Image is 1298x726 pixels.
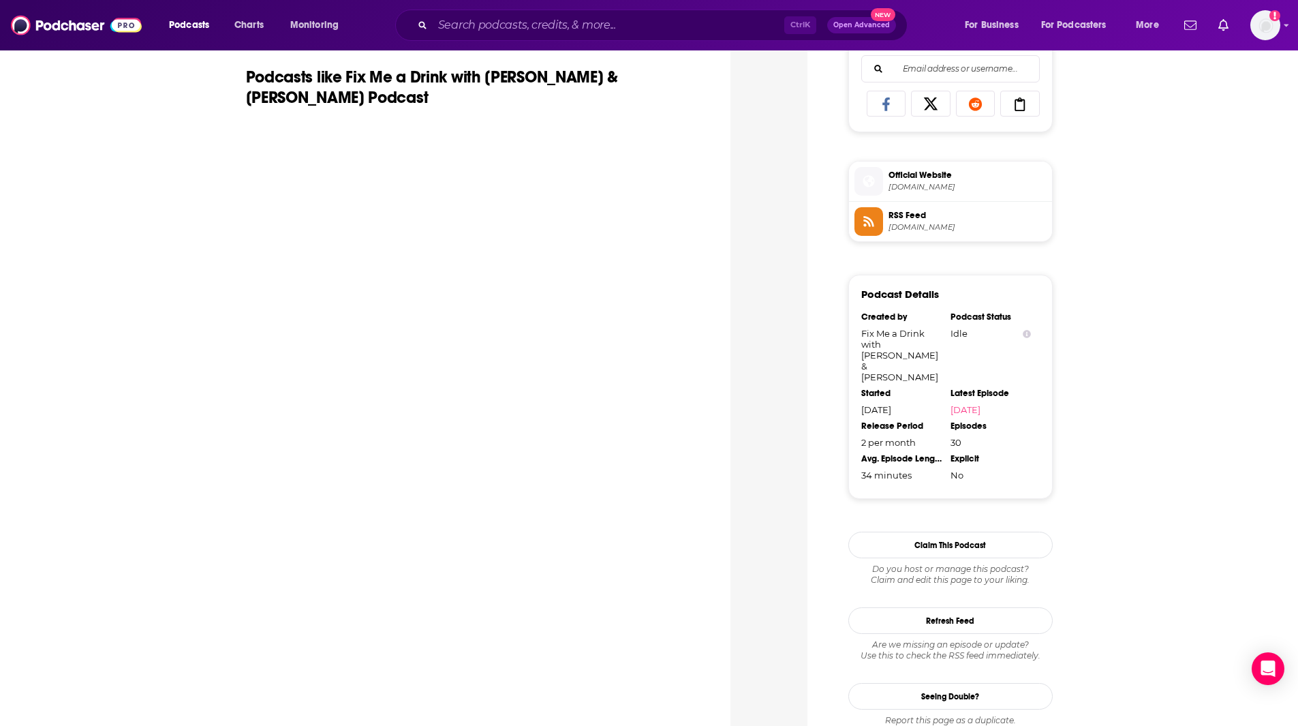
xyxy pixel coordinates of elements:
[1213,14,1234,37] a: Show notifications dropdown
[1250,10,1280,40] button: Show profile menu
[955,14,1036,36] button: open menu
[408,10,921,41] div: Search podcasts, credits, & more...
[1041,16,1107,35] span: For Podcasters
[873,56,1028,82] input: Email address or username...
[1250,10,1280,40] span: Logged in as AtriaBooks
[1032,14,1126,36] button: open menu
[861,437,942,448] div: 2 per month
[861,388,942,399] div: Started
[888,182,1047,192] span: soundcloud.com
[888,169,1047,181] span: Official Website
[951,388,1031,399] div: Latest Episode
[234,16,264,35] span: Charts
[951,421,1031,432] div: Episodes
[1023,329,1031,339] button: Show Info
[159,14,227,36] button: open menu
[888,222,1047,232] span: feeds.soundcloud.com
[784,16,816,34] span: Ctrl K
[861,55,1040,82] div: Search followers
[861,453,942,464] div: Avg. Episode Length
[833,22,890,29] span: Open Advanced
[951,404,1031,415] a: [DATE]
[861,328,942,382] div: Fix Me a Drink with [PERSON_NAME] & [PERSON_NAME]
[861,288,939,301] h3: Podcast Details
[854,207,1047,236] a: RSS Feed[DOMAIN_NAME]
[861,312,942,322] div: Created by
[848,683,1053,710] a: Seeing Double?
[951,453,1031,464] div: Explicit
[848,564,1053,575] span: Do you host or manage this podcast?
[281,14,356,36] button: open menu
[867,91,906,117] a: Share on Facebook
[827,17,896,33] button: Open AdvancedNew
[951,470,1031,481] div: No
[246,67,720,108] h1: Podcasts like Fix Me a Drink with [PERSON_NAME] & [PERSON_NAME] Podcast
[951,312,1031,322] div: Podcast Status
[965,16,1019,35] span: For Business
[911,91,951,117] a: Share on X/Twitter
[169,16,209,35] span: Podcasts
[290,16,339,35] span: Monitoring
[1136,16,1159,35] span: More
[861,404,942,415] div: [DATE]
[1252,652,1284,685] div: Open Intercom Messenger
[848,639,1053,661] div: Are we missing an episode or update? Use this to check the RSS feed immediately.
[888,209,1047,222] span: RSS Feed
[1000,91,1040,117] a: Copy Link
[848,607,1053,634] button: Refresh Feed
[848,715,1053,726] div: Report this page as a duplicate.
[871,8,895,21] span: New
[1269,10,1280,21] svg: Add a profile image
[951,328,1031,339] div: Idle
[956,91,995,117] a: Share on Reddit
[226,14,272,36] a: Charts
[861,470,942,481] div: 34 minutes
[848,564,1053,586] div: Claim and edit this page to your liking.
[848,532,1053,558] button: Claim This Podcast
[1250,10,1280,40] img: User Profile
[433,14,784,36] input: Search podcasts, credits, & more...
[1179,14,1202,37] a: Show notifications dropdown
[951,437,1031,448] div: 30
[1126,14,1176,36] button: open menu
[11,12,142,38] img: Podchaser - Follow, Share and Rate Podcasts
[854,167,1047,196] a: Official Website[DOMAIN_NAME]
[861,421,942,432] div: Release Period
